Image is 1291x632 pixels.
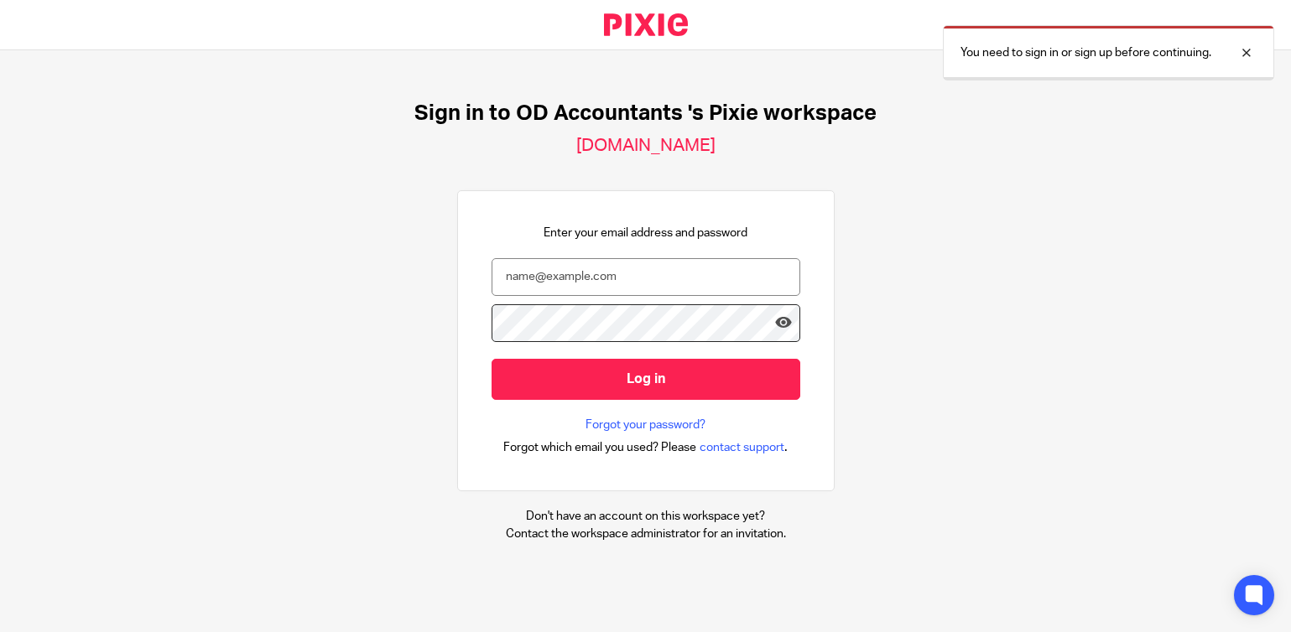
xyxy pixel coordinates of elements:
[544,225,747,241] p: Enter your email address and password
[503,439,696,456] span: Forgot which email you used? Please
[576,135,716,157] h2: [DOMAIN_NAME]
[506,526,786,542] p: Contact the workspace administrator for an invitation.
[960,44,1211,61] p: You need to sign in or sign up before continuing.
[503,438,788,457] div: .
[492,359,800,400] input: Log in
[414,101,877,127] h1: Sign in to OD Accountants 's Pixie workspace
[700,439,784,456] span: contact support
[586,417,705,433] a: Forgot your password?
[506,508,786,525] p: Don't have an account on this workspace yet?
[492,258,800,296] input: name@example.com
